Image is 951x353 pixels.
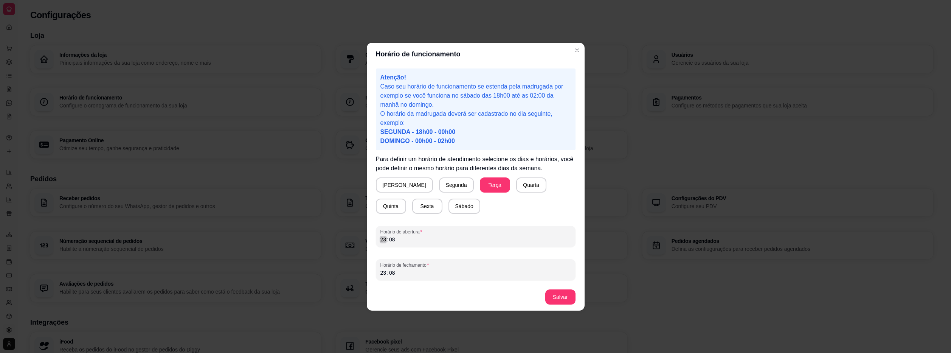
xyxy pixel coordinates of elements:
button: Close [571,44,583,56]
span: DOMINGO - 00h00 - 02h00 [380,138,455,144]
p: Caso seu horário de funcionamento se estenda pela madrugada por exemplo se você funciona no sábad... [380,82,571,109]
div: minute, [388,269,396,277]
p: Para definir um horário de atendimento selecione os dias e horários, você pode definir o mesmo ho... [376,155,576,173]
span: SEGUNDA - 18h00 - 00h00 [380,129,456,135]
div: hour, [380,236,387,243]
button: Sexta [412,199,442,214]
div: : [386,269,389,277]
span: Horário de fechamento [380,262,571,268]
span: Horário de abertura [380,229,571,235]
div: minute, [388,236,396,243]
div: : [386,236,389,243]
p: Atenção! [380,73,571,82]
button: Segunda [439,177,474,193]
button: [PERSON_NAME] [376,177,433,193]
button: Salvar [545,289,576,305]
button: Quarta [516,177,546,193]
button: Sábado [448,199,480,214]
div: hour, [380,269,387,277]
header: Horário de funcionamento [367,43,585,65]
button: Quinta [376,199,406,214]
button: Terça [480,177,510,193]
p: O horário da madrugada deverá ser cadastrado no dia seguinte, exemplo: [380,109,571,146]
